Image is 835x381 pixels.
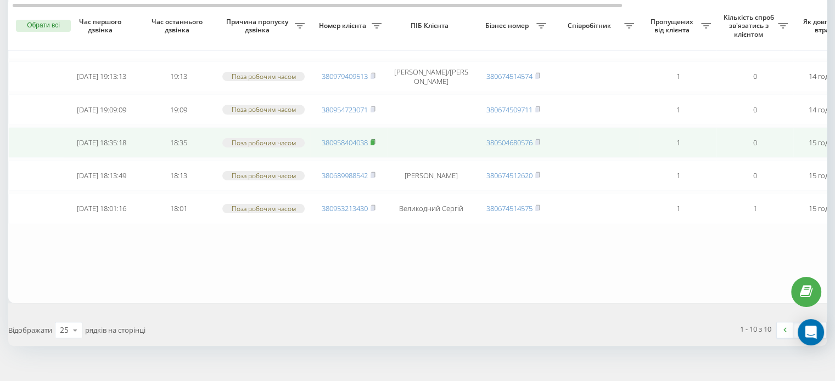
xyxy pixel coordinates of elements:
[322,105,368,115] a: 380954723071
[16,20,71,32] button: Обрати всі
[716,127,793,158] td: 0
[322,71,368,81] a: 380979409513
[716,193,793,224] td: 1
[140,61,217,92] td: 19:13
[222,105,305,114] div: Поза робочим часом
[640,94,716,125] td: 1
[387,61,475,92] td: [PERSON_NAME]/[PERSON_NAME]
[396,21,466,30] span: ПІБ Клієнта
[140,94,217,125] td: 19:09
[322,138,368,147] a: 380958404038
[640,193,716,224] td: 1
[480,21,536,30] span: Бізнес номер
[60,325,69,335] div: 25
[140,160,217,191] td: 18:13
[716,94,793,125] td: 0
[557,21,624,30] span: Співробітник
[322,203,368,213] a: 380953213430
[716,160,793,191] td: 0
[63,127,140,158] td: [DATE] 18:35:18
[486,105,533,115] a: 380674509711
[140,193,217,224] td: 18:01
[63,94,140,125] td: [DATE] 19:09:09
[387,160,475,191] td: [PERSON_NAME]
[740,323,771,334] div: 1 - 10 з 10
[322,170,368,180] a: 380689988542
[149,18,208,35] span: Час останнього дзвінка
[486,71,533,81] a: 380674514574
[486,203,533,213] a: 380674514575
[222,18,295,35] span: Причина пропуску дзвінка
[486,138,533,147] a: 380504680576
[793,322,810,338] a: 1
[716,61,793,92] td: 0
[222,138,305,147] div: Поза робочим часом
[63,160,140,191] td: [DATE] 18:13:49
[640,61,716,92] td: 1
[387,193,475,224] td: Великодний Сергій
[140,127,217,158] td: 18:35
[486,170,533,180] a: 380674512620
[640,127,716,158] td: 1
[222,72,305,81] div: Поза робочим часом
[8,325,52,335] span: Відображати
[63,193,140,224] td: [DATE] 18:01:16
[640,160,716,191] td: 1
[222,204,305,213] div: Поза робочим часом
[72,18,131,35] span: Час першого дзвінка
[85,325,145,335] span: рядків на сторінці
[63,61,140,92] td: [DATE] 19:13:13
[316,21,372,30] span: Номер клієнта
[722,13,778,39] span: Кількість спроб зв'язатись з клієнтом
[222,171,305,180] div: Поза робочим часом
[645,18,701,35] span: Пропущених від клієнта
[798,319,824,345] div: Open Intercom Messenger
